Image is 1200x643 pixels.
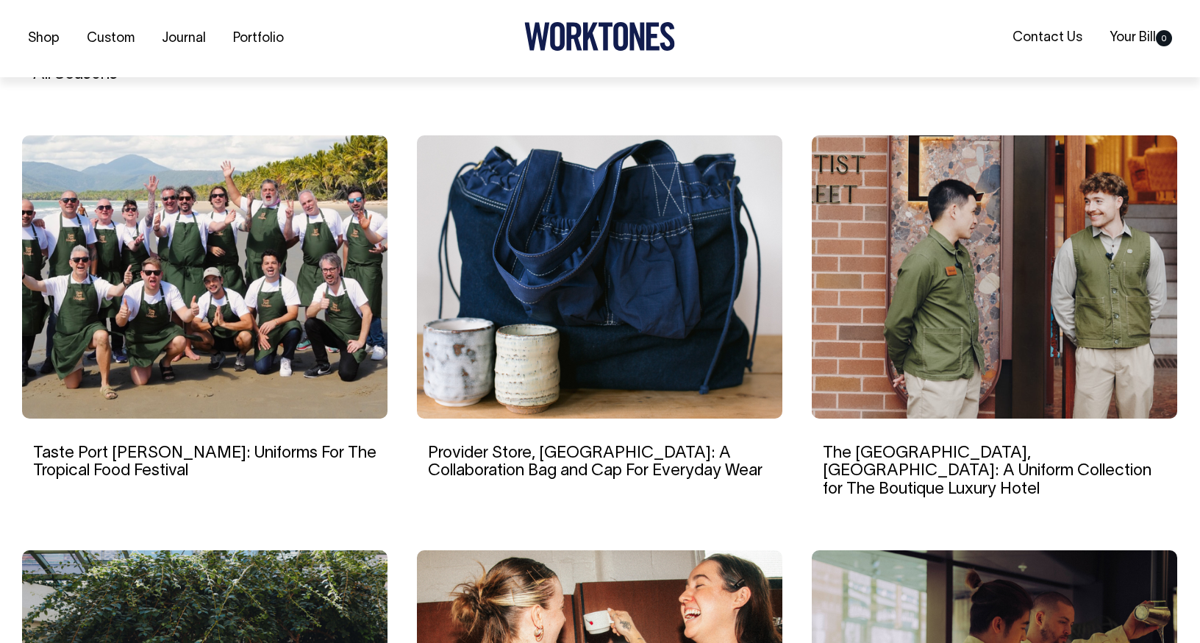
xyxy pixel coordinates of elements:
a: Provider Store, [GEOGRAPHIC_DATA]: A Collaboration Bag and Cap For Everyday Wear [428,446,762,478]
a: The [GEOGRAPHIC_DATA], [GEOGRAPHIC_DATA]: A Uniform Collection for The Boutique Luxury Hotel [823,446,1151,496]
a: Journal [156,26,212,51]
a: Contact Us [1007,26,1088,50]
a: Shop [22,26,65,51]
img: The EVE Hotel, Sydney: A Uniform Collection for The Boutique Luxury Hotel [812,135,1177,419]
a: [PERSON_NAME] & The Kitchen Garden Foundation: A Shopping List for All Seasons [33,49,561,82]
img: Provider Store, Sydney: A Collaboration Bag and Cap For Everyday Wear [417,135,782,419]
a: Your Bill0 [1104,26,1178,50]
span: 0 [1156,30,1172,46]
a: Custom [81,26,140,51]
img: Taste Port Douglas: Uniforms For The Tropical Food Festival [22,135,387,419]
a: Portfolio [227,26,290,51]
a: Taste Port [PERSON_NAME]: Uniforms For The Tropical Food Festival [33,446,376,478]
